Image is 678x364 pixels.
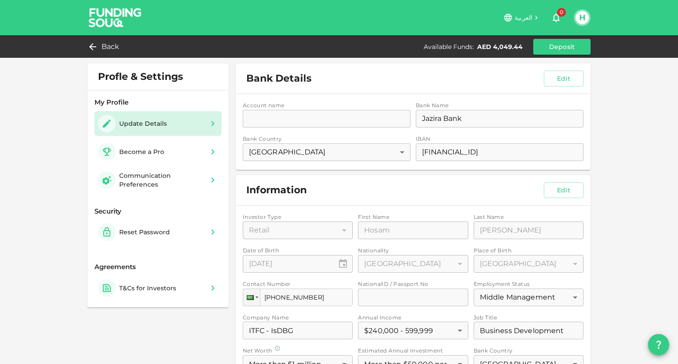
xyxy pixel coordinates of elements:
div: Communication Preferences [119,171,204,189]
div: Reset Password [119,228,170,236]
button: Edit [544,71,584,86]
button: question [648,334,669,355]
button: H [576,11,589,24]
div: Become a Pro [119,147,164,156]
div: Security [94,206,222,217]
span: Bank Details [246,72,312,85]
div: AED 4,049.44 [477,42,523,51]
span: 0 [557,8,566,17]
div: Agreements [94,262,222,272]
span: Back [102,41,120,53]
button: Edit [544,182,584,198]
div: T&Cs for Investors [119,284,176,293]
div: My Profile [94,98,222,108]
button: Deposit [533,39,591,55]
div: Update Details [119,119,167,128]
div: Available Funds : [424,42,474,51]
span: العربية [515,14,532,22]
span: Information [246,184,307,196]
button: 0 [547,9,565,26]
